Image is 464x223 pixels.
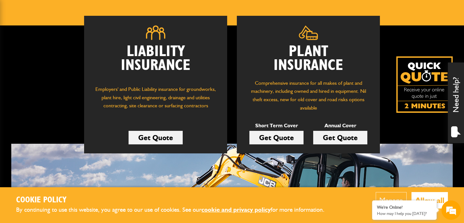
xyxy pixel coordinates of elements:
[396,56,453,113] img: Quick Quote
[201,206,271,213] a: cookie and privacy policy
[247,79,370,112] p: Comprehensive insurance for all makes of plant and machinery, including owned and hired in equipm...
[16,195,335,205] h2: Cookie Policy
[376,192,407,208] button: Manage
[129,131,183,144] a: Get Quote
[396,56,453,113] a: Get your insurance quote isn just 2-minutes
[377,205,432,210] div: We're Online!
[411,192,448,208] button: Allow all
[94,45,217,79] h2: Liability Insurance
[448,63,464,143] div: Need help?
[313,131,367,144] a: Get Quote
[16,205,335,215] p: By continuing to use this website, you agree to our use of cookies. See our for more information.
[249,131,304,144] a: Get Quote
[249,121,304,130] p: Short Term Cover
[313,121,367,130] p: Annual Cover
[247,45,370,73] h2: Plant Insurance
[94,85,217,116] p: Employers' and Public Liability insurance for groundworks, plant hire, light civil engineering, d...
[377,211,432,216] p: How may I help you today?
